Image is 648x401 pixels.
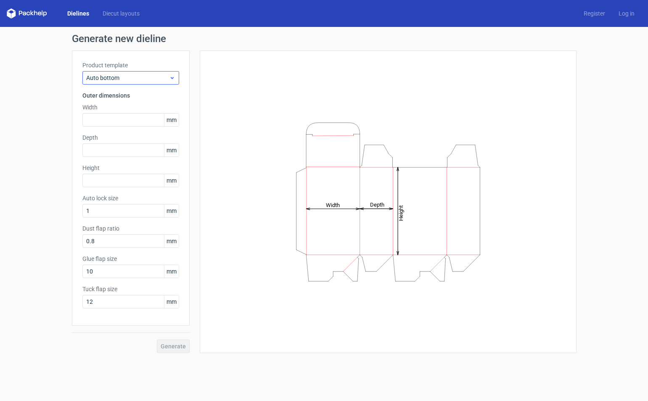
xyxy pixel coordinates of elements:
label: Depth [82,133,179,142]
span: mm [164,295,179,308]
span: mm [164,144,179,157]
a: Register [577,9,612,18]
span: mm [164,174,179,187]
h3: Outer dimensions [82,91,179,100]
label: Height [82,164,179,172]
span: mm [164,114,179,126]
label: Dust flap ratio [82,224,179,233]
label: Product template [82,61,179,69]
tspan: Depth [370,202,384,208]
a: Log in [612,9,641,18]
label: Width [82,103,179,112]
span: mm [164,235,179,247]
label: Tuck flap size [82,285,179,293]
span: Auto bottom [86,74,169,82]
span: mm [164,204,179,217]
tspan: Width [325,202,339,208]
label: Glue flap size [82,255,179,263]
label: Auto lock size [82,194,179,202]
a: Dielines [61,9,96,18]
span: mm [164,265,179,278]
tspan: Height [397,205,404,220]
a: Diecut layouts [96,9,146,18]
h1: Generate new dieline [72,34,577,44]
